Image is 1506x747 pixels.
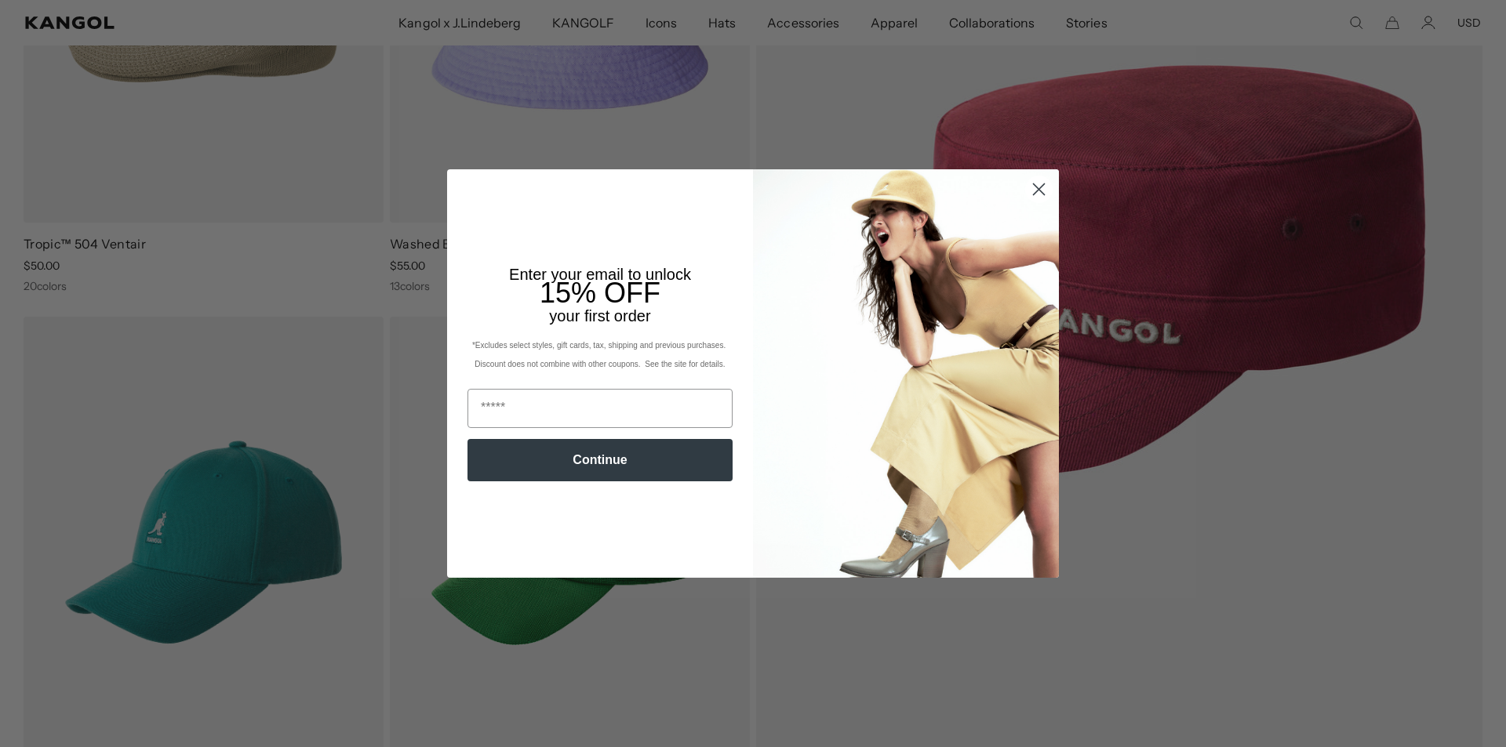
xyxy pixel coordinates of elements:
[509,266,691,283] span: Enter your email to unlock
[753,169,1059,577] img: 93be19ad-e773-4382-80b9-c9d740c9197f.jpeg
[472,341,728,368] span: *Excludes select styles, gift cards, tax, shipping and previous purchases. Discount does not comb...
[549,307,650,325] span: your first order
[540,277,660,309] span: 15% OFF
[467,389,733,428] input: Email
[467,439,733,481] button: Continue
[1025,176,1053,203] button: Close dialog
